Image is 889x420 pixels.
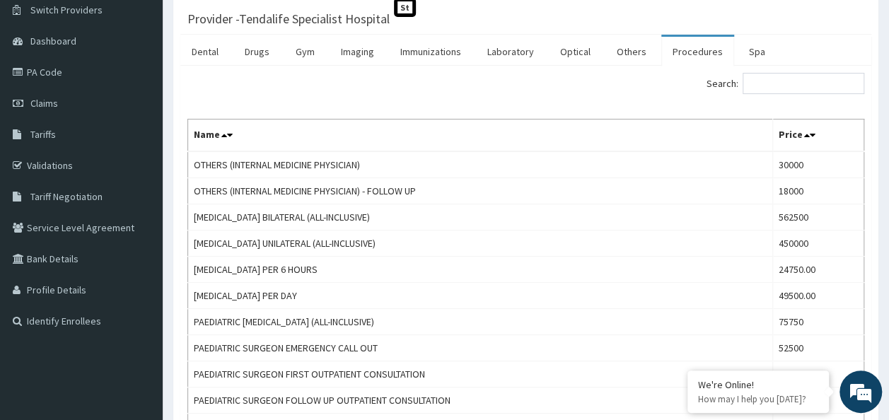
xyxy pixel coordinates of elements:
[188,178,773,204] td: OTHERS (INTERNAL MEDICINE PHYSICIAN) - FOLLOW UP
[772,257,864,283] td: 24750.00
[772,204,864,231] td: 562500
[772,151,864,178] td: 30000
[82,122,195,265] span: We're online!
[389,37,472,66] a: Immunizations
[188,387,773,414] td: PAEDIATRIC SURGEON FOLLOW UP OUTPATIENT CONSULTATION
[330,37,385,66] a: Imaging
[188,361,773,387] td: PAEDIATRIC SURGEON FIRST OUTPATIENT CONSULTATION
[188,151,773,178] td: OTHERS (INTERNAL MEDICINE PHYSICIAN)
[698,378,818,391] div: We're Online!
[772,178,864,204] td: 18000
[284,37,326,66] a: Gym
[188,231,773,257] td: [MEDICAL_DATA] UNILATERAL (ALL-INCLUSIVE)
[698,393,818,405] p: How may I help you today?
[187,13,390,25] h3: Provider - Tendalife Specialist Hospital
[661,37,734,66] a: Procedures
[188,309,773,335] td: PAEDIATRIC [MEDICAL_DATA] (ALL-INCLUSIVE)
[772,361,864,387] td: 52500
[188,204,773,231] td: [MEDICAL_DATA] BILATERAL (ALL-INCLUSIVE)
[180,37,230,66] a: Dental
[30,190,103,203] span: Tariff Negotiation
[232,7,266,41] div: Minimize live chat window
[30,35,76,47] span: Dashboard
[605,37,658,66] a: Others
[74,79,238,98] div: Chat with us now
[30,128,56,141] span: Tariffs
[738,37,777,66] a: Spa
[26,71,57,106] img: d_794563401_company_1708531726252_794563401
[772,335,864,361] td: 52500
[30,97,58,110] span: Claims
[188,335,773,361] td: PAEDIATRIC SURGEON EMERGENCY CALL OUT
[233,37,281,66] a: Drugs
[772,119,864,152] th: Price
[707,73,864,94] label: Search:
[188,283,773,309] td: [MEDICAL_DATA] PER DAY
[772,309,864,335] td: 75750
[743,73,864,94] input: Search:
[772,231,864,257] td: 450000
[549,37,602,66] a: Optical
[476,37,545,66] a: Laboratory
[7,274,269,324] textarea: Type your message and hit 'Enter'
[30,4,103,16] span: Switch Providers
[772,283,864,309] td: 49500.00
[188,257,773,283] td: [MEDICAL_DATA] PER 6 HOURS
[188,119,773,152] th: Name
